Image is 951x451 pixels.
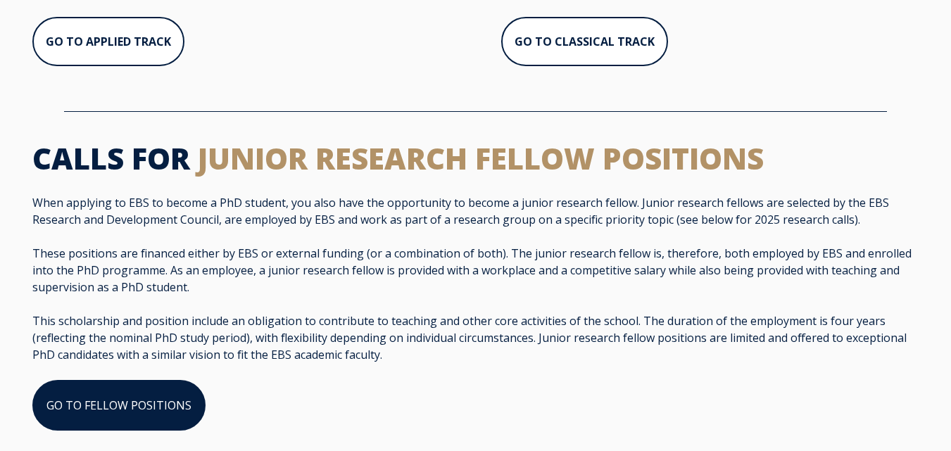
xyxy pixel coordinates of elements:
[32,380,206,431] a: GO TO FELLOW POSITIONS
[501,17,668,66] a: GO TO CLASSICAL TRACK
[198,138,764,178] span: JUNIOR RESEARCH FELLOW POSITIONS
[32,312,919,363] p: This scholarship and position include an obligation to contribute to teaching and other core acti...
[32,17,184,66] a: GO TO APPLIED TRACK
[32,245,919,296] p: These positions are financed either by EBS or external funding (or a combination of both). The ju...
[32,140,919,177] h2: CALLS FOR
[32,194,919,228] p: When applying to EBS to become a PhD student, you also have the opportunity to become a junior re...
